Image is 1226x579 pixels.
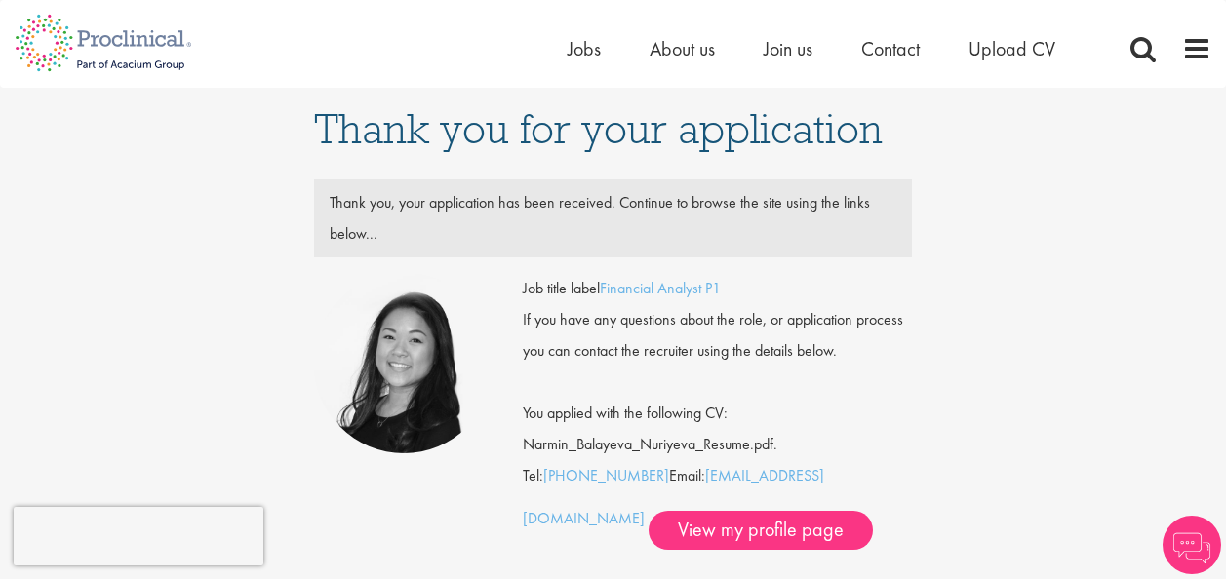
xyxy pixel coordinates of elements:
[764,36,812,61] a: Join us
[969,36,1055,61] a: Upload CV
[315,187,912,250] div: Thank you, your application has been received. Continue to browse the site using the links below...
[600,278,721,298] a: Financial Analyst P1
[14,507,263,565] iframe: reCAPTCHA
[523,273,912,550] div: Tel: Email:
[649,511,873,550] a: View my profile page
[314,102,883,155] span: Thank you for your application
[1163,516,1221,574] img: Chatbot
[861,36,920,61] a: Contact
[314,273,494,453] img: Numhom Sudsok
[650,36,715,61] a: About us
[508,304,927,367] div: If you have any questions about the role, or application process you can contact the recruiter us...
[543,465,669,485] a: [PHONE_NUMBER]
[508,367,927,460] div: You applied with the following CV: Narmin_Balayeva_Nuriyeva_Resume.pdf.
[568,36,601,61] a: Jobs
[508,273,927,304] div: Job title label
